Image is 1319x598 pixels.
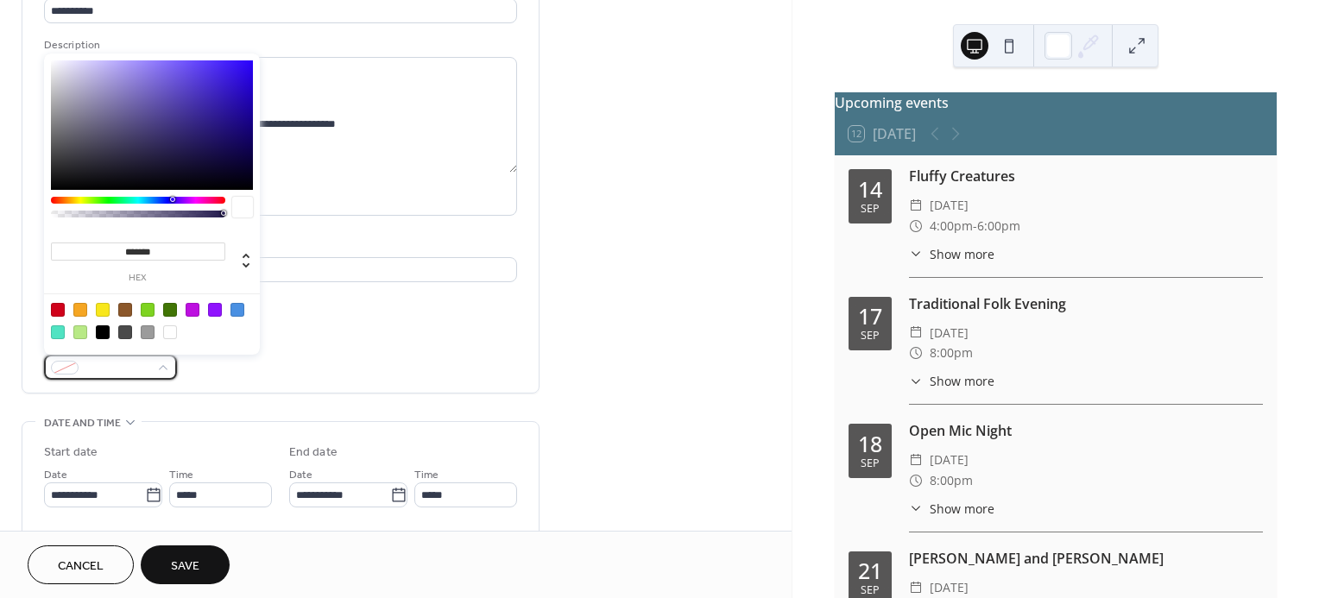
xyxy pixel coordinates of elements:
div: End date [289,444,338,462]
div: #F8E71C [96,303,110,317]
span: [DATE] [930,195,969,216]
div: #F5A623 [73,303,87,317]
div: Sep [861,330,880,342]
button: Save [141,545,230,584]
div: #4A90E2 [230,303,244,317]
div: ​ [909,216,923,236]
span: Save [171,557,199,576]
span: Show more [930,500,994,518]
div: #9013FE [208,303,222,317]
div: #D0021B [51,303,65,317]
div: #7ED321 [141,303,155,317]
div: #000000 [96,325,110,339]
span: 4:00pm [930,216,973,236]
div: ​ [909,450,923,470]
div: 18 [858,433,882,455]
div: Start date [44,444,98,462]
div: Description [44,36,514,54]
span: Show more [930,245,994,263]
div: #B8E986 [73,325,87,339]
div: 14 [858,179,882,200]
span: [DATE] [930,323,969,343]
div: Fluffy Creatures [909,166,1263,186]
span: Date [44,466,67,484]
div: ​ [909,195,923,216]
div: #4A4A4A [118,325,132,339]
span: Cancel [58,557,104,576]
div: ​ [909,372,923,390]
div: Upcoming events [835,92,1277,113]
button: ​Show more [909,372,994,390]
div: #FFFFFF [163,325,177,339]
div: ​ [909,323,923,343]
div: ​ [909,343,923,363]
div: Sep [861,458,880,469]
div: 17 [858,305,882,327]
span: 8:00pm [930,470,973,491]
div: #50E3C2 [51,325,65,339]
div: Sep [861,204,880,215]
button: Cancel [28,545,134,584]
button: ​Show more [909,500,994,518]
span: Show more [930,372,994,390]
div: [PERSON_NAME] and [PERSON_NAME] [909,548,1263,569]
span: Time [169,466,193,484]
div: ​ [909,500,923,518]
button: ​Show more [909,245,994,263]
span: 8:00pm [930,343,973,363]
span: Date [289,466,312,484]
div: #9B9B9B [141,325,155,339]
span: 6:00pm [977,216,1020,236]
span: [DATE] [930,450,969,470]
span: [DATE] [930,577,969,598]
span: - [973,216,977,236]
div: #417505 [163,303,177,317]
span: Time [414,466,439,484]
div: #8B572A [118,303,132,317]
span: Date and time [44,414,121,432]
div: ​ [909,245,923,263]
span: All day [65,530,95,548]
div: ​ [909,470,923,491]
div: 21 [858,560,882,582]
div: Open Mic Night [909,420,1263,441]
div: Location [44,236,514,255]
label: hex [51,274,225,283]
div: Sep [861,585,880,596]
div: Traditional Folk Evening [909,293,1263,314]
div: ​ [909,577,923,598]
div: #BD10E0 [186,303,199,317]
